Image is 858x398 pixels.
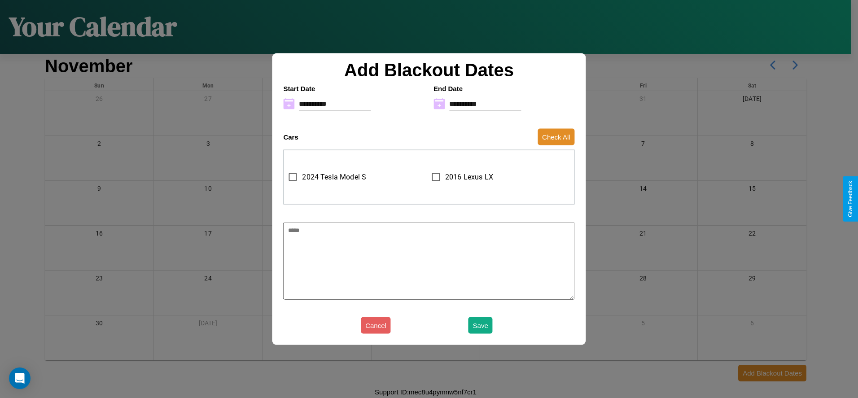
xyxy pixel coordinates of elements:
h2: Add Blackout Dates [279,60,579,80]
h4: End Date [433,84,575,92]
button: Check All [538,129,575,145]
h4: Cars [283,133,298,141]
button: Save [468,317,493,334]
div: Give Feedback [847,181,854,217]
button: Cancel [361,317,391,334]
span: 2024 Tesla Model S [302,172,366,183]
h4: Start Date [283,84,425,92]
span: 2016 Lexus LX [445,172,493,183]
div: Open Intercom Messenger [9,367,31,389]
